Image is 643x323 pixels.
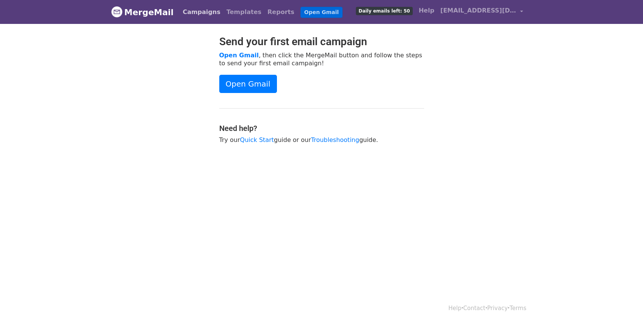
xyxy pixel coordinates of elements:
[353,3,415,18] a: Daily emails left: 50
[437,3,526,21] a: [EMAIL_ADDRESS][DOMAIN_NAME]
[605,287,643,323] iframe: Chat Widget
[111,6,123,17] img: MergeMail logo
[440,6,516,15] span: [EMAIL_ADDRESS][DOMAIN_NAME]
[448,305,461,312] a: Help
[311,136,359,143] a: Troubleshooting
[219,136,424,144] p: Try our guide or our guide.
[416,3,437,18] a: Help
[219,51,424,67] p: , then click the MergeMail button and follow the steps to send your first email campaign!
[509,305,526,312] a: Terms
[223,5,264,20] a: Templates
[240,136,274,143] a: Quick Start
[487,305,508,312] a: Privacy
[463,305,485,312] a: Contact
[219,35,424,48] h2: Send your first email campaign
[180,5,223,20] a: Campaigns
[219,52,259,59] a: Open Gmail
[264,5,297,20] a: Reports
[111,4,174,20] a: MergeMail
[219,124,424,133] h4: Need help?
[300,7,343,18] a: Open Gmail
[219,75,277,93] a: Open Gmail
[356,7,412,15] span: Daily emails left: 50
